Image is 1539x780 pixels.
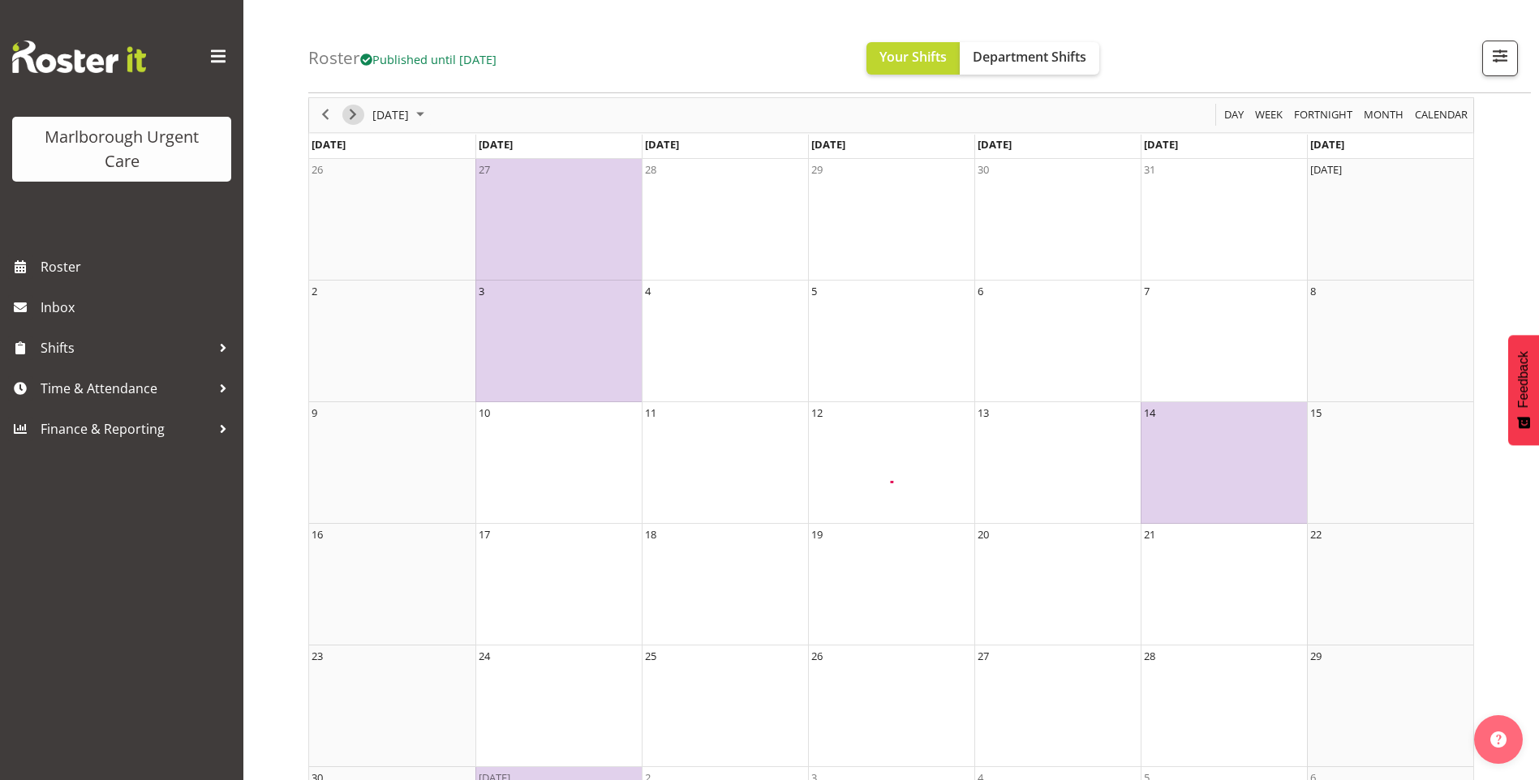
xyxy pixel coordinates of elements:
[973,48,1086,66] span: Department Shifts
[879,48,947,66] span: Your Shifts
[1482,41,1518,76] button: Filter Shifts
[41,255,235,279] span: Roster
[308,49,497,67] h4: Roster
[1490,731,1507,748] img: help-xxl-2.png
[12,41,146,73] img: Rosterit website logo
[960,42,1099,75] button: Department Shifts
[41,376,211,401] span: Time & Attendance
[1508,335,1539,445] button: Feedback - Show survey
[41,295,235,319] span: Inbox
[28,125,215,174] div: Marlborough Urgent Care
[866,42,960,75] button: Your Shifts
[41,417,211,441] span: Finance & Reporting
[41,336,211,360] span: Shifts
[360,51,497,67] span: Published until [DATE]
[1516,351,1531,408] span: Feedback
